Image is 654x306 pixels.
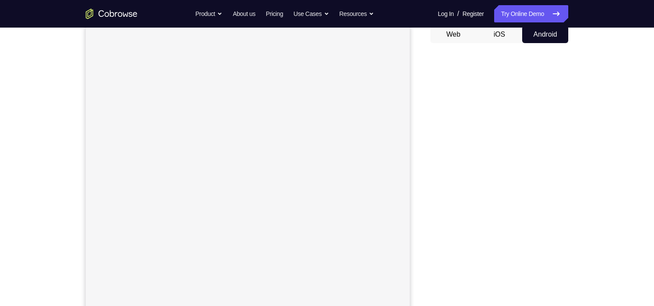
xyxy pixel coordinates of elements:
button: Use Cases [293,5,329,22]
button: Web [430,26,476,43]
button: Android [522,26,568,43]
a: Pricing [266,5,283,22]
button: Resources [339,5,374,22]
span: / [457,9,459,19]
a: Register [463,5,484,22]
a: Log In [438,5,454,22]
a: Go to the home page [86,9,137,19]
a: Try Online Demo [494,5,568,22]
button: iOS [476,26,523,43]
a: About us [233,5,255,22]
button: Product [196,5,223,22]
